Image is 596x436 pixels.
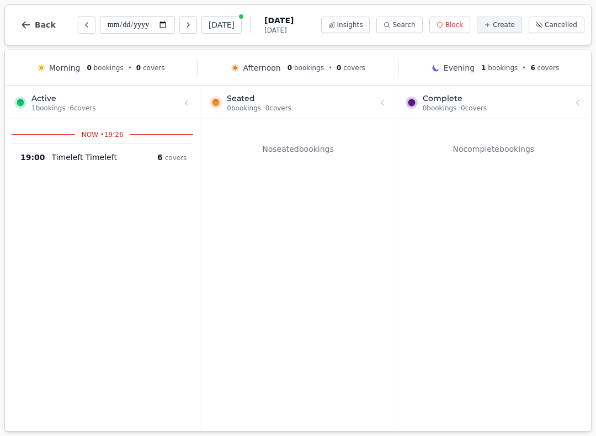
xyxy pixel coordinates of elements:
[538,64,560,72] span: covers
[12,12,65,38] button: Back
[294,64,324,72] span: bookings
[481,64,486,72] span: 1
[157,153,163,162] span: 6
[20,152,45,163] span: 19:00
[121,155,127,160] svg: Google booking
[201,16,242,34] button: [DATE]
[94,64,124,72] span: bookings
[264,26,294,35] span: [DATE]
[75,130,130,139] span: NOW • 19:26
[477,17,522,33] button: Create
[429,17,470,33] button: Block
[143,64,165,72] span: covers
[493,20,515,29] span: Create
[522,63,526,72] span: •
[444,62,475,73] span: Evening
[35,21,56,29] span: Back
[264,15,294,26] span: [DATE]
[165,154,187,162] span: covers
[52,152,117,163] p: Timeleft Timeleft
[403,143,584,155] p: No complete bookings
[445,20,463,29] span: Block
[328,63,332,72] span: •
[128,63,132,72] span: •
[376,17,422,33] button: Search
[49,62,81,73] span: Morning
[207,143,389,155] p: No seated bookings
[136,64,141,72] span: 0
[392,20,415,29] span: Search
[343,64,365,72] span: covers
[78,16,95,34] button: Previous day
[529,17,584,33] button: Cancelled
[530,64,535,72] span: 6
[87,64,91,72] span: 0
[488,64,518,72] span: bookings
[288,64,292,72] span: 0
[337,64,341,72] span: 0
[337,20,363,29] span: Insights
[179,16,197,34] button: Next day
[243,62,280,73] span: Afternoon
[321,17,370,33] button: Insights
[545,20,577,29] span: Cancelled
